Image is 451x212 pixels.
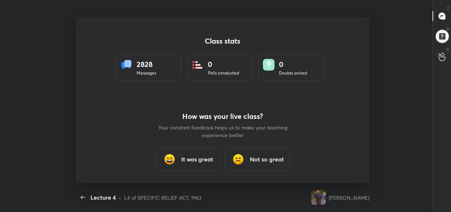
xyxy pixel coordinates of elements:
[119,194,121,201] div: •
[116,37,329,45] h4: Class stats
[157,124,288,139] p: Your constant feedback helps us to make your teaching experience better
[311,190,326,205] img: 2b9392717e4c4b858f816e17e63d45df.jpg
[208,59,239,70] div: 0
[250,155,284,164] h3: Not so great
[447,26,449,32] p: D
[446,47,449,52] p: G
[157,112,288,121] h4: How was your live class?
[121,59,132,71] img: statsMessages.856aad98.svg
[90,193,116,202] div: Lecture 4
[192,59,203,71] img: statsPoll.b571884d.svg
[137,70,156,76] div: Messages
[231,152,245,167] img: frowning_face_cmp.gif
[447,6,449,11] p: T
[124,194,201,201] div: L4 of SPECIFIC RELIEF ACT, 1963
[137,59,156,70] div: 2828
[279,70,307,76] div: Doubts solved
[181,155,213,164] h3: It was great
[162,152,177,167] img: grinning_face_with_smiling_eyes_cmp.gif
[279,59,307,70] div: 0
[208,70,239,76] div: Polls conducted
[263,59,275,71] img: doubts.8a449be9.svg
[329,194,369,201] div: [PERSON_NAME]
